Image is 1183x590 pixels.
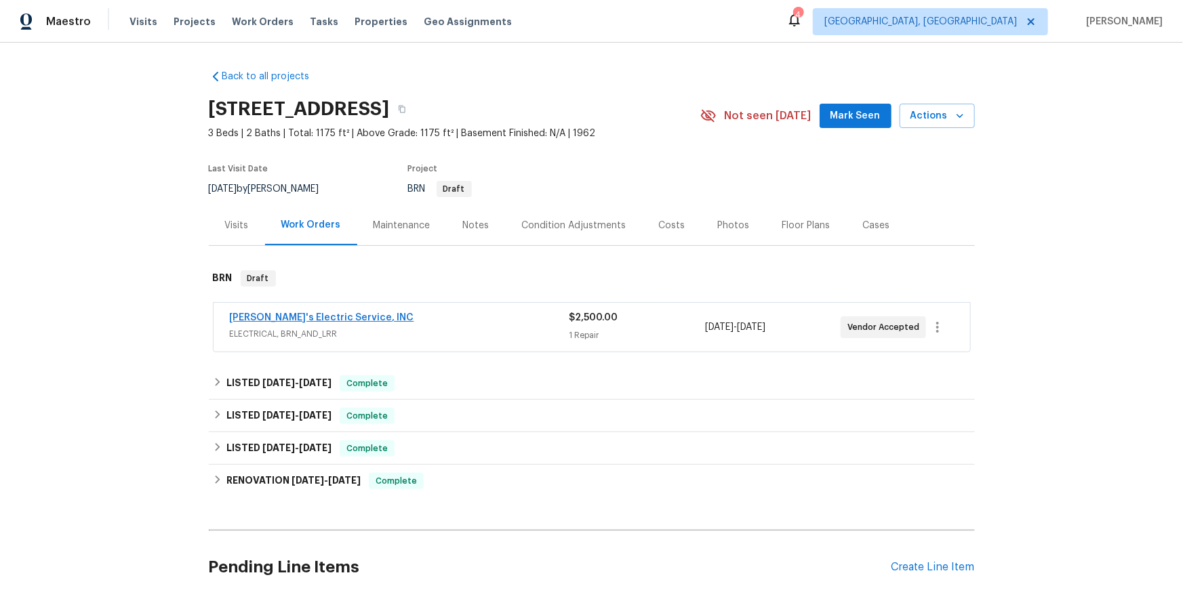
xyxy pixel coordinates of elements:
span: [DATE] [705,322,734,332]
span: Complete [341,442,393,455]
div: 4 [793,8,803,22]
span: Complete [370,474,422,488]
h6: RENOVATION [226,473,361,489]
span: [DATE] [262,443,295,452]
div: Cases [863,219,890,232]
h2: [STREET_ADDRESS] [209,102,390,116]
span: BRN [408,184,472,194]
span: [GEOGRAPHIC_DATA], [GEOGRAPHIC_DATA] [824,15,1017,28]
span: [PERSON_NAME] [1081,15,1163,28]
span: Vendor Accepted [847,320,925,334]
span: Project [408,165,438,173]
span: [DATE] [299,378,332,387]
span: 3 Beds | 2 Baths | Total: 1175 ft² | Above Grade: 1175 ft² | Basement Finished: N/A | 1962 [209,127,700,140]
div: Visits [225,219,249,232]
div: LISTED [DATE]-[DATE]Complete [209,432,975,465]
span: Visits [129,15,157,28]
span: [DATE] [737,322,765,332]
div: LISTED [DATE]-[DATE]Complete [209,400,975,432]
span: Draft [438,185,470,193]
span: [DATE] [262,378,295,387]
span: - [262,378,332,387]
h6: LISTED [226,408,332,424]
span: Properties [355,15,407,28]
span: [DATE] [292,476,324,485]
div: Create Line Item [891,561,975,574]
span: - [262,443,332,452]
span: [DATE] [209,184,237,194]
div: 1 Repair [569,329,705,342]
span: Tasks [310,17,338,26]
span: Work Orders [232,15,294,28]
span: [DATE] [299,443,332,452]
div: Work Orders [281,218,341,232]
span: Draft [242,272,275,285]
a: Back to all projects [209,70,339,83]
span: [DATE] [299,410,332,420]
span: Not seen [DATE] [725,109,811,123]
a: [PERSON_NAME]'s Electric Service, INC [230,313,414,322]
div: Notes [463,219,489,232]
div: Floor Plans [782,219,830,232]
span: Actions [910,108,964,125]
button: Copy Address [390,97,414,121]
span: [DATE] [262,410,295,420]
span: ELECTRICAL, BRN_AND_LRR [230,327,569,341]
span: Geo Assignments [424,15,512,28]
span: Complete [341,409,393,423]
div: Costs [659,219,685,232]
span: - [292,476,361,485]
span: Mark Seen [830,108,881,125]
h6: LISTED [226,375,332,392]
div: Maintenance [374,219,430,232]
span: - [705,320,765,334]
div: Photos [718,219,750,232]
div: LISTED [DATE]-[DATE]Complete [209,367,975,400]
button: Actions [900,104,975,129]
span: Complete [341,377,393,390]
button: Mark Seen [820,104,891,129]
div: Condition Adjustments [522,219,626,232]
div: by [PERSON_NAME] [209,181,336,197]
div: BRN Draft [209,257,975,300]
span: - [262,410,332,420]
span: Projects [174,15,216,28]
span: Last Visit Date [209,165,268,173]
div: RENOVATION [DATE]-[DATE]Complete [209,465,975,497]
span: [DATE] [328,476,361,485]
span: $2,500.00 [569,313,618,322]
span: Maestro [46,15,91,28]
h6: LISTED [226,440,332,457]
h6: BRN [213,270,233,287]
